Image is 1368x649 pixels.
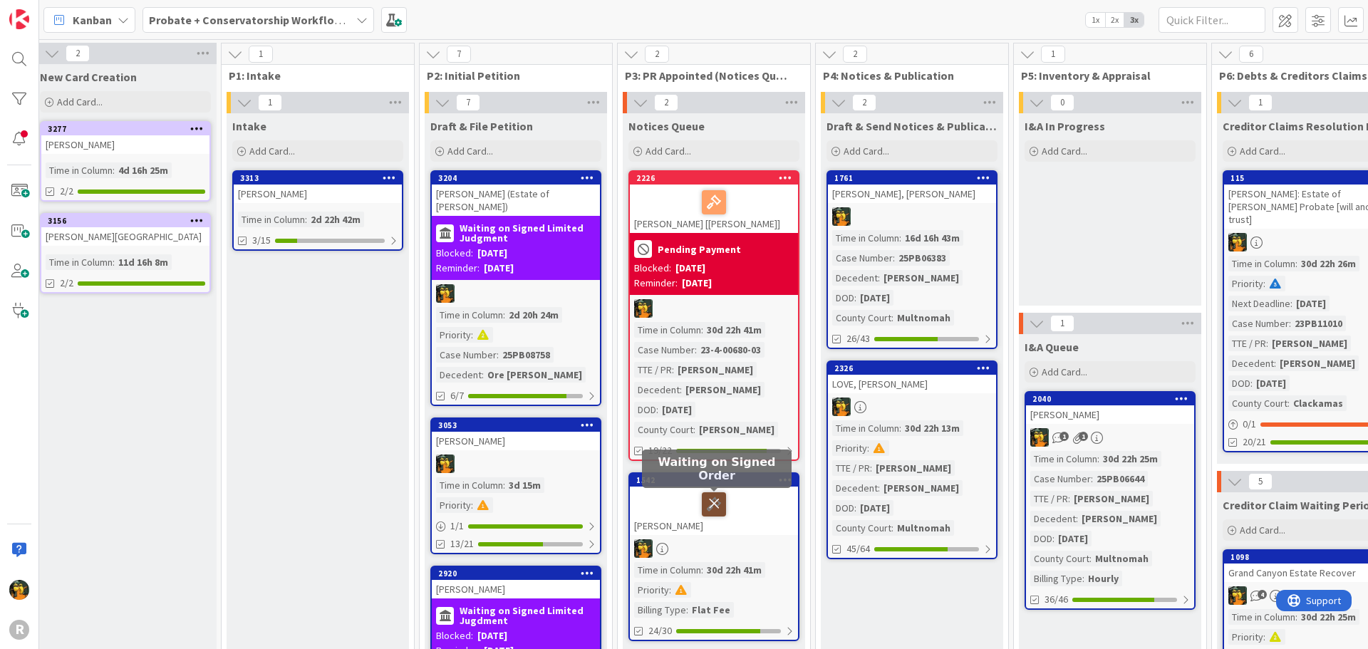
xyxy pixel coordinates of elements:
[854,290,856,306] span: :
[229,68,396,83] span: P1: Intake
[1228,629,1263,645] div: Priority
[41,123,209,154] div: 3277[PERSON_NAME]
[630,474,798,535] div: 1542[PERSON_NAME]
[634,582,669,598] div: Priority
[307,212,364,227] div: 2d 22h 42m
[1030,511,1076,526] div: Decedent
[693,422,695,437] span: :
[1025,340,1079,354] span: I&A Queue
[505,307,562,323] div: 2d 20h 24m
[1050,315,1074,332] span: 1
[1021,68,1188,83] span: P5: Inventory & Appraisal
[113,254,115,270] span: :
[826,119,997,133] span: Draft & Send Notices & Publication
[1026,393,1194,405] div: 2040
[856,290,893,306] div: [DATE]
[1250,375,1253,391] span: :
[234,172,402,203] div: 3313[PERSON_NAME]
[880,480,963,496] div: [PERSON_NAME]
[832,250,893,266] div: Case Number
[645,46,669,63] span: 2
[438,420,600,430] div: 3053
[1228,233,1247,251] img: MR
[57,95,103,108] span: Add Card...
[832,310,891,326] div: County Court
[436,367,482,383] div: Decedent
[1228,336,1266,351] div: TTE / PR
[432,432,600,450] div: [PERSON_NAME]
[40,70,137,84] span: New Card Creation
[432,580,600,598] div: [PERSON_NAME]
[305,212,307,227] span: :
[447,46,471,63] span: 7
[1253,375,1290,391] div: [DATE]
[686,602,688,618] span: :
[634,539,653,558] img: MR
[432,419,600,450] div: 3053[PERSON_NAME]
[630,172,798,185] div: 2226
[113,162,115,178] span: :
[695,342,697,358] span: :
[899,420,901,436] span: :
[60,184,73,199] span: 2/2
[1228,355,1274,371] div: Decedent
[867,440,869,456] span: :
[9,580,29,600] img: MR
[432,455,600,473] div: MR
[1228,256,1295,271] div: Time in Column
[832,480,878,496] div: Decedent
[854,500,856,516] span: :
[1042,365,1087,378] span: Add Card...
[432,517,600,535] div: 1/1
[630,185,798,233] div: [PERSON_NAME] [[PERSON_NAME]]
[46,162,113,178] div: Time in Column
[115,162,172,178] div: 4d 16h 25m
[634,261,671,276] div: Blocked:
[674,362,757,378] div: [PERSON_NAME]
[436,347,497,363] div: Case Number
[432,185,600,216] div: [PERSON_NAME] (Estate of [PERSON_NAME])
[832,520,891,536] div: County Court
[634,422,693,437] div: County Court
[41,227,209,246] div: [PERSON_NAME][GEOGRAPHIC_DATA]
[634,562,701,578] div: Time in Column
[436,628,473,643] div: Blocked:
[1263,629,1265,645] span: :
[701,322,703,338] span: :
[1097,451,1099,467] span: :
[1159,7,1265,33] input: Quick Filter...
[672,362,674,378] span: :
[115,254,172,270] div: 11d 16h 8m
[1091,471,1093,487] span: :
[1054,531,1092,546] div: [DATE]
[870,460,872,476] span: :
[828,362,996,393] div: 2326LOVE, [PERSON_NAME]
[436,497,471,513] div: Priority
[450,536,474,551] span: 13/21
[828,172,996,185] div: 1761
[430,119,533,133] span: Draft & File Petition
[60,276,73,291] span: 2/2
[832,460,870,476] div: TTE / PR
[48,216,209,226] div: 3156
[1093,471,1148,487] div: 25PB06644
[832,290,854,306] div: DOD
[1030,428,1049,447] img: MR
[656,402,658,417] span: :
[828,207,996,226] div: MR
[901,420,963,436] div: 30d 22h 13m
[1082,571,1084,586] span: :
[1050,94,1074,111] span: 0
[1030,571,1082,586] div: Billing Type
[832,398,851,416] img: MR
[828,362,996,375] div: 2326
[1228,586,1247,605] img: MR
[846,331,870,346] span: 26/43
[1052,531,1054,546] span: :
[41,214,209,227] div: 3156
[505,477,544,493] div: 3d 15m
[630,487,798,535] div: [PERSON_NAME]
[1228,395,1287,411] div: County Court
[484,261,514,276] div: [DATE]
[48,124,209,134] div: 3277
